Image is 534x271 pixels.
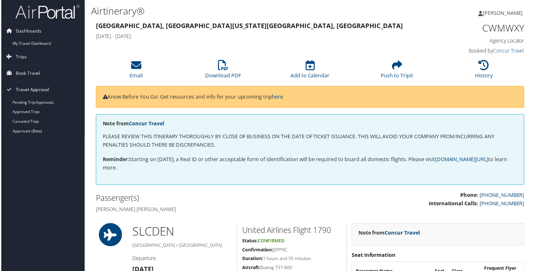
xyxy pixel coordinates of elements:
a: Email [129,64,142,79]
a: History [476,64,494,79]
strong: Duration: [242,256,263,263]
a: here [272,93,283,101]
strong: Note from [102,121,164,128]
p: Know Before You Go: Get resources and info for your upcoming trip [102,93,519,102]
h4: Booked by [425,47,526,54]
strong: Status: [242,239,257,245]
strong: Phone: [461,192,479,199]
a: [PERSON_NAME] [479,3,530,23]
h4: [DATE] - [DATE] [95,33,415,40]
h1: Airtinerary® [90,4,384,18]
a: Push to Tripit [381,64,414,79]
h1: CWMWXY [425,21,526,35]
h4: [PERSON_NAME] [PERSON_NAME] [95,207,305,214]
strong: Seat Information [352,253,396,260]
h2: United Airlines Flight 1790 [242,226,342,237]
a: Download PDF [205,64,241,79]
a: Concur Travel [385,230,421,237]
strong: Note from [359,230,421,237]
h1: SLC DEN [132,224,232,240]
a: Concur Travel [128,121,164,128]
img: airportal-logo.png [14,4,79,19]
strong: Reminder: [102,156,129,163]
strong: International Calls: [429,201,479,208]
h2: Passenger(s) [95,193,305,204]
p: PLEASE REVIEW THIS ITINERARY THOROUGHLY BY CLOSE OF BUSINESS ON THE DATE OF TICKET ISSUANCE. THIS... [102,133,519,150]
a: [DOMAIN_NAME][URL] [436,156,489,163]
span: Travel Approval [14,82,48,98]
strong: [GEOGRAPHIC_DATA], [GEOGRAPHIC_DATA] [US_STATE][GEOGRAPHIC_DATA], [GEOGRAPHIC_DATA] [95,21,404,30]
span: Dashboards [14,23,41,39]
p: Starting on [DATE], a Real ID or other acceptable form of identification will be required to boar... [102,156,519,172]
h5: J5PP9C [242,248,342,254]
a: Add to Calendar [291,64,330,79]
span: [PERSON_NAME] [484,9,524,16]
h4: Agency Locator [425,37,526,44]
span: Book Travel [14,65,39,82]
h5: 1 hours and 35 minutes [242,256,342,263]
a: [PHONE_NUMBER] [481,192,525,199]
strong: Confirmation: [242,248,273,254]
a: [PHONE_NUMBER] [481,201,525,208]
span: Trips [14,49,25,65]
h5: [GEOGRAPHIC_DATA] / [GEOGRAPHIC_DATA] [132,243,232,250]
span: Confirmed [257,239,284,245]
h4: Departure [132,256,232,263]
a: Concur Travel [494,47,525,54]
